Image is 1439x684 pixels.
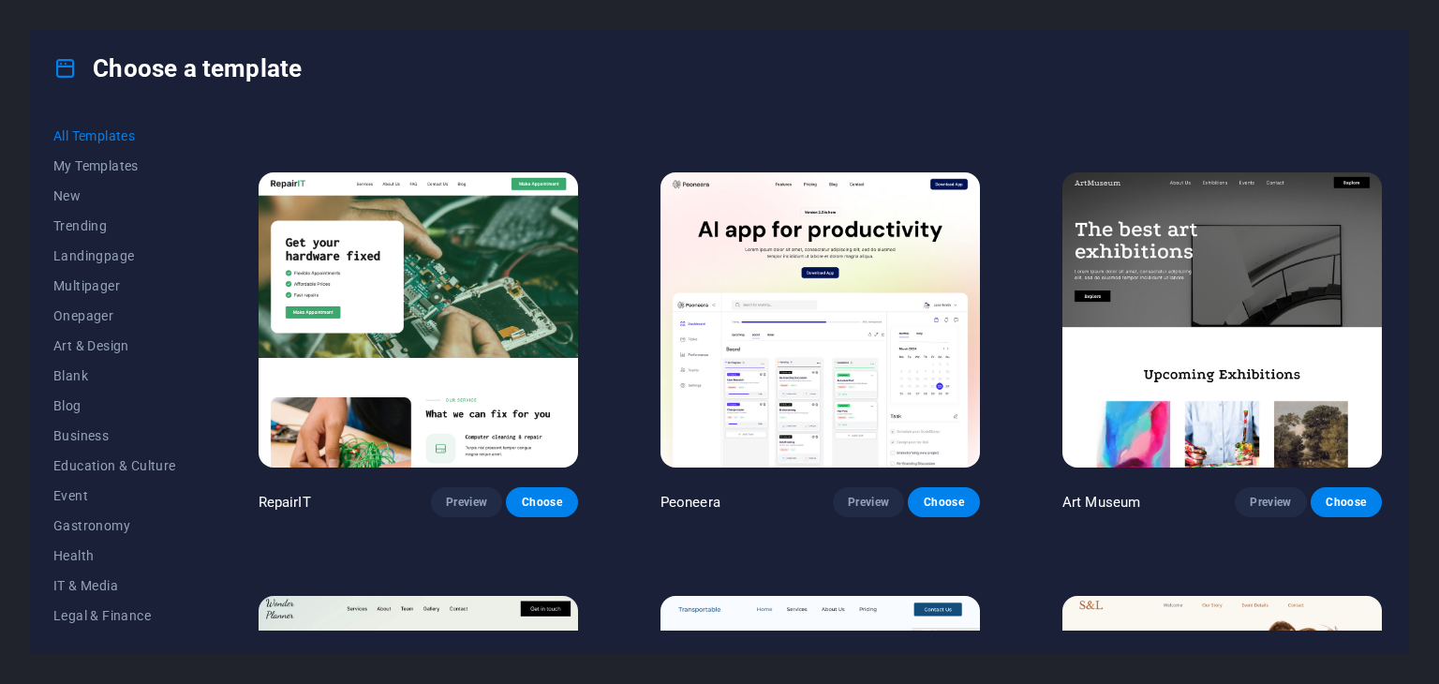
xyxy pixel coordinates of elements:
[53,571,176,601] button: IT & Media
[506,487,577,517] button: Choose
[660,493,720,512] p: Peoneera
[259,493,311,512] p: RepairIT
[53,331,176,361] button: Art & Design
[53,608,176,623] span: Legal & Finance
[53,301,176,331] button: Onepager
[53,211,176,241] button: Trending
[53,518,176,533] span: Gastronomy
[446,495,487,510] span: Preview
[908,487,979,517] button: Choose
[53,451,176,481] button: Education & Culture
[53,428,176,443] span: Business
[53,488,176,503] span: Event
[53,338,176,353] span: Art & Design
[53,601,176,631] button: Legal & Finance
[53,121,176,151] button: All Templates
[53,511,176,541] button: Gastronomy
[660,172,980,467] img: Peoneera
[259,172,578,467] img: RepairIT
[53,128,176,143] span: All Templates
[1062,172,1382,467] img: Art Museum
[53,458,176,473] span: Education & Culture
[53,158,176,173] span: My Templates
[521,495,562,510] span: Choose
[53,361,176,391] button: Blank
[53,248,176,263] span: Landingpage
[53,481,176,511] button: Event
[53,53,302,83] h4: Choose a template
[431,487,502,517] button: Preview
[53,541,176,571] button: Health
[53,181,176,211] button: New
[53,421,176,451] button: Business
[848,495,889,510] span: Preview
[53,271,176,301] button: Multipager
[53,188,176,203] span: New
[53,218,176,233] span: Trending
[53,368,176,383] span: Blank
[53,151,176,181] button: My Templates
[1311,487,1382,517] button: Choose
[53,578,176,593] span: IT & Media
[1235,487,1306,517] button: Preview
[53,391,176,421] button: Blog
[53,548,176,563] span: Health
[833,487,904,517] button: Preview
[53,308,176,323] span: Onepager
[1326,495,1367,510] span: Choose
[923,495,964,510] span: Choose
[1062,493,1140,512] p: Art Museum
[1250,495,1291,510] span: Preview
[53,241,176,271] button: Landingpage
[53,278,176,293] span: Multipager
[53,398,176,413] span: Blog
